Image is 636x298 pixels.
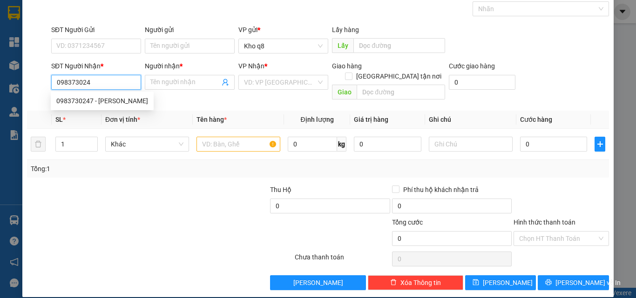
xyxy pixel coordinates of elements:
span: save [473,279,479,286]
div: 0983730247 - MẠNH PHUC [51,93,154,108]
div: SĐT Người Nhận [51,61,141,71]
div: VP gửi [238,25,328,35]
span: Lấy [332,38,353,53]
span: Giá trị hàng [354,116,388,123]
span: Đơn vị tính [105,116,140,123]
span: printer [545,279,552,286]
span: Lấy hàng [332,26,359,33]
button: save[PERSON_NAME] [465,275,536,290]
span: [GEOGRAPHIC_DATA] tận nơi [352,71,445,81]
span: plus [595,140,605,148]
span: user-add [222,79,229,86]
span: Thu Hộ [270,186,291,193]
span: Giao [332,85,357,99]
button: delete [31,137,46,152]
span: Cước hàng [520,116,552,123]
span: delete [390,279,397,286]
input: VD: Bàn, Ghế [196,137,280,152]
span: Phí thu hộ khách nhận trả [399,185,482,195]
span: kg [337,137,346,152]
th: Ghi chú [425,111,516,129]
span: Tổng cước [392,219,423,226]
div: 0983730247 - [PERSON_NAME] [56,96,148,106]
button: printer[PERSON_NAME] và In [538,275,609,290]
label: Cước giao hàng [449,62,495,70]
span: Định lượng [300,116,333,123]
div: SĐT Người Gửi [51,25,141,35]
span: Giao hàng [332,62,362,70]
input: Dọc đường [353,38,445,53]
div: Người gửi [145,25,235,35]
input: 0 [354,137,421,152]
input: Cước giao hàng [449,75,515,90]
div: Tổng: 1 [31,164,246,174]
button: deleteXóa Thông tin [368,275,463,290]
span: VP Nhận [238,62,264,70]
span: [PERSON_NAME] và In [555,278,621,288]
span: [PERSON_NAME] [293,278,343,288]
label: Hình thức thanh toán [514,219,575,226]
input: Dọc đường [357,85,445,99]
span: Kho q8 [244,39,323,53]
div: Chưa thanh toán [294,252,391,268]
div: Người nhận [145,61,235,71]
button: plus [595,137,605,152]
button: [PERSON_NAME] [270,275,365,290]
span: [PERSON_NAME] [483,278,533,288]
span: Khác [111,137,183,151]
span: Xóa Thông tin [400,278,441,288]
input: Ghi Chú [429,137,513,152]
span: SL [55,116,63,123]
span: Tên hàng [196,116,227,123]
